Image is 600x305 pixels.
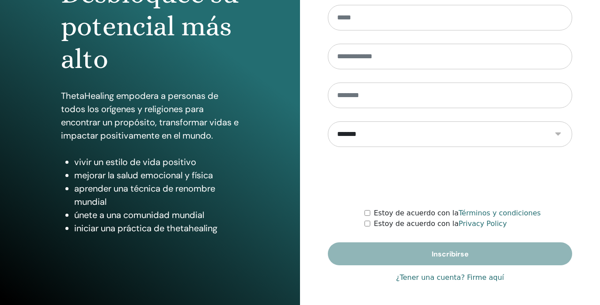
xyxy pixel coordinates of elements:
a: Términos y condiciones [459,209,541,217]
li: únete a una comunidad mundial [74,208,239,222]
li: aprender una técnica de renombre mundial [74,182,239,208]
iframe: reCAPTCHA [383,160,517,195]
li: vivir un estilo de vida positivo [74,155,239,169]
a: Privacy Policy [459,219,507,228]
p: ThetaHealing empodera a personas de todos los orígenes y religiones para encontrar un propósito, ... [61,89,239,142]
li: iniciar una práctica de thetahealing [74,222,239,235]
li: mejorar la salud emocional y física [74,169,239,182]
a: ¿Tener una cuenta? Firme aquí [396,272,504,283]
label: Estoy de acuerdo con la [374,218,507,229]
label: Estoy de acuerdo con la [374,208,541,218]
